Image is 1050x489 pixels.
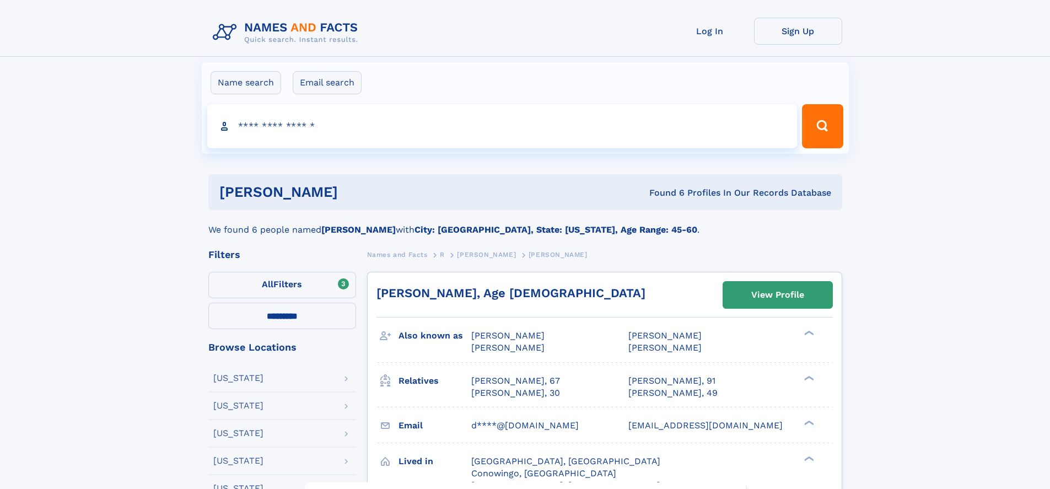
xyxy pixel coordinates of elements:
[628,420,783,431] span: [EMAIL_ADDRESS][DOMAIN_NAME]
[801,455,815,462] div: ❯
[293,71,362,94] label: Email search
[376,286,645,300] a: [PERSON_NAME], Age [DEMOGRAPHIC_DATA]
[440,248,445,261] a: R
[471,330,545,341] span: [PERSON_NAME]
[471,342,545,353] span: [PERSON_NAME]
[367,248,428,261] a: Names and Facts
[754,18,842,45] a: Sign Up
[213,456,263,465] div: [US_STATE]
[321,224,396,235] b: [PERSON_NAME]
[471,468,616,479] span: Conowingo, [GEOGRAPHIC_DATA]
[628,342,702,353] span: [PERSON_NAME]
[208,342,356,352] div: Browse Locations
[802,104,843,148] button: Search Button
[471,375,560,387] a: [PERSON_NAME], 67
[628,330,702,341] span: [PERSON_NAME]
[457,251,516,259] span: [PERSON_NAME]
[208,250,356,260] div: Filters
[801,374,815,381] div: ❯
[457,248,516,261] a: [PERSON_NAME]
[801,330,815,337] div: ❯
[213,429,263,438] div: [US_STATE]
[399,416,471,435] h3: Email
[471,456,660,466] span: [GEOGRAPHIC_DATA], [GEOGRAPHIC_DATA]
[399,372,471,390] h3: Relatives
[213,374,263,383] div: [US_STATE]
[213,401,263,410] div: [US_STATE]
[207,104,798,148] input: search input
[208,18,367,47] img: Logo Names and Facts
[211,71,281,94] label: Name search
[208,272,356,298] label: Filters
[262,279,273,289] span: All
[208,210,842,237] div: We found 6 people named with .
[529,251,588,259] span: [PERSON_NAME]
[471,387,560,399] a: [PERSON_NAME], 30
[751,282,804,308] div: View Profile
[801,419,815,426] div: ❯
[399,326,471,345] h3: Also known as
[666,18,754,45] a: Log In
[399,452,471,471] h3: Lived in
[723,282,832,308] a: View Profile
[628,375,715,387] a: [PERSON_NAME], 91
[440,251,445,259] span: R
[628,387,718,399] a: [PERSON_NAME], 49
[493,187,831,199] div: Found 6 Profiles In Our Records Database
[219,185,494,199] h1: [PERSON_NAME]
[414,224,697,235] b: City: [GEOGRAPHIC_DATA], State: [US_STATE], Age Range: 45-60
